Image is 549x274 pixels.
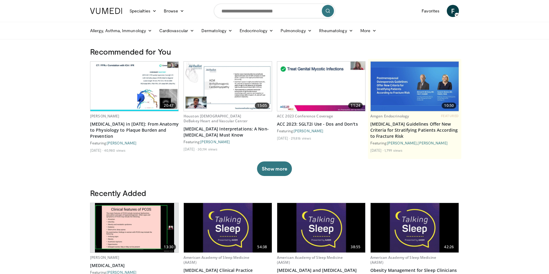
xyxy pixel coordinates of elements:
[348,244,363,250] span: 38:55
[197,147,217,151] li: 30,114 views
[184,126,272,138] a: [MEDICAL_DATA] Interpretations: A Non-[MEDICAL_DATA] Must Know
[90,8,122,14] img: VuMedi Logo
[90,203,178,252] a: 13:30
[370,113,409,119] a: Amgen Endocrinology
[184,62,272,111] a: 15:05
[161,103,176,109] span: 20:47
[90,255,120,260] a: [PERSON_NAME]
[277,113,333,119] a: ACC 2023 Conference Coverage
[161,244,176,250] span: 13:30
[387,141,417,145] a: [PERSON_NAME]
[370,140,459,145] div: Featuring: ,
[255,244,269,250] span: 54:38
[277,121,365,127] a: ACC 2023: SGLT2i Use - Dos and Don'ts
[184,113,248,123] a: Houston [DEMOGRAPHIC_DATA] DeBakey Heart and Vascular Center
[184,203,272,252] a: 54:38
[294,129,323,133] a: [PERSON_NAME]
[90,113,120,119] a: [PERSON_NAME]
[90,62,178,111] img: 823da73b-7a00-425d-bb7f-45c8b03b10c3.620x360_q85_upscale.jpg
[277,203,365,252] a: 38:55
[90,262,179,269] a: [MEDICAL_DATA]
[277,128,365,133] div: Featuring:
[90,47,459,56] h3: Recommended for You
[442,244,456,250] span: 42:26
[255,103,269,109] span: 15:05
[95,203,174,252] img: abf99907-c8aa-41ae-9ab1-ce64f28b0c26.620x360_q85_upscale.jpg
[214,4,335,18] input: Search topics, interventions
[441,114,459,118] span: FEATURED
[200,140,230,144] a: [PERSON_NAME]
[442,103,456,109] span: 10:50
[277,62,365,111] img: 9258cdf1-0fbf-450b-845f-99397d12d24a.620x360_q85_upscale.jpg
[277,136,290,140] li: [DATE]
[160,5,188,17] a: Browse
[277,255,343,265] a: American Academy of Sleep Medicine (AASM)
[277,267,365,273] a: [MEDICAL_DATA] and [MEDICAL_DATA]
[370,148,383,153] li: [DATE]
[90,188,459,198] h3: Recently Added
[90,62,178,111] a: 20:47
[370,121,459,139] a: [MEDICAL_DATA] Guidelines Offer New Criteria for Stratifying Patients According to Fracture Risk
[86,25,156,37] a: Allergy, Asthma, Immunology
[447,5,459,17] a: F
[184,255,249,265] a: American Academy of Sleep Medicine (AASM)
[357,25,380,37] a: More
[418,141,447,145] a: [PERSON_NAME]
[371,62,459,111] a: 10:50
[184,62,272,111] img: 59f69555-d13b-4130-aa79-5b0c1d5eebbb.620x360_q85_upscale.jpg
[371,203,459,252] a: 42:26
[370,255,436,265] a: American Academy of Sleep Medicine (AASM)
[184,139,272,144] div: Featuring:
[371,62,459,111] img: 7b525459-078d-43af-84f9-5c25155c8fbb.png.620x360_q85_upscale.jpg
[156,25,198,37] a: Cardiovascular
[90,140,179,145] div: Featuring:
[315,25,357,37] a: Rheumatology
[277,25,315,37] a: Pulmonology
[418,5,443,17] a: Favorites
[277,62,365,111] a: 11:24
[370,267,459,273] a: Obesity Management for Sleep Clinicians
[348,103,363,109] span: 11:24
[184,147,197,151] li: [DATE]
[384,148,402,153] li: 1,799 views
[184,203,272,252] img: ec18f352-dac3-4f79-8e7e-aea2e5f56246.620x360_q85_upscale.jpg
[107,141,136,145] a: [PERSON_NAME]
[90,148,103,153] li: [DATE]
[257,161,292,176] button: Show more
[198,25,236,37] a: Dermatology
[277,203,365,252] img: bc571ba0-c125-4508-92fa-9d3340259f5f.620x360_q85_upscale.jpg
[126,5,160,17] a: Specialties
[291,136,311,140] li: 29,816 views
[90,121,179,139] a: [MEDICAL_DATA] in [DATE]: From Anatomy to Physiology to Plaque Burden and Prevention
[371,203,459,252] img: 29dfceba-5b32-4eff-ad52-513f6305d21f.620x360_q85_upscale.jpg
[236,25,277,37] a: Endocrinology
[104,148,126,153] li: 40,980 views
